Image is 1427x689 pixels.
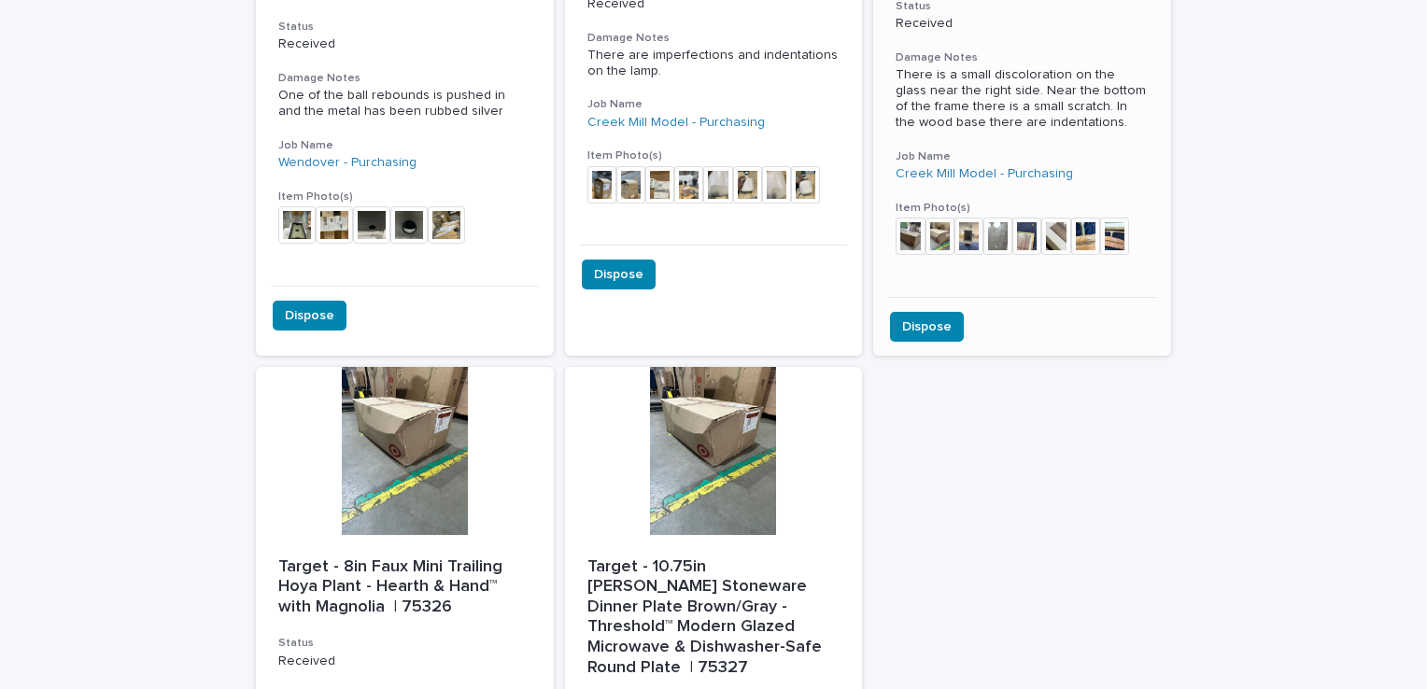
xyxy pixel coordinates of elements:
h3: Job Name [896,149,1149,164]
h3: Item Photo(s) [896,201,1149,216]
h3: Damage Notes [587,31,841,46]
h3: Job Name [278,138,531,153]
span: Dispose [902,317,952,336]
p: There is a small discoloration on the glass near the right side. Near the bottom of the frame the... [896,67,1149,130]
h3: Item Photo(s) [278,190,531,204]
h3: Damage Notes [896,50,1149,65]
a: Creek Mill Model - Purchasing [896,166,1073,182]
p: Received [278,36,531,52]
span: Dispose [594,265,643,284]
a: Wendover - Purchasing [278,155,417,171]
p: Received [896,16,1149,32]
p: There are imperfections and indentations on the lamp. [587,48,841,79]
a: Creek Mill Model - Purchasing [587,115,765,131]
h3: Status [278,20,531,35]
p: One of the ball rebounds is pushed in and the metal has been rubbed silver [278,88,531,120]
p: Target - 10.75in [PERSON_NAME] Stoneware Dinner Plate Brown/Gray - Threshold™ Modern Glazed Micro... [587,557,841,679]
button: Dispose [582,260,656,289]
p: Target - 8in Faux Mini Trailing Hoya Plant - Hearth & Hand™ with Magnolia | 75326 [278,557,531,618]
h3: Job Name [587,97,841,112]
h3: Damage Notes [278,71,531,86]
h3: Item Photo(s) [587,148,841,163]
h3: Status [278,636,531,651]
span: Dispose [285,306,334,325]
p: Received [278,654,531,669]
button: Dispose [273,301,346,330]
button: Dispose [890,312,964,342]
